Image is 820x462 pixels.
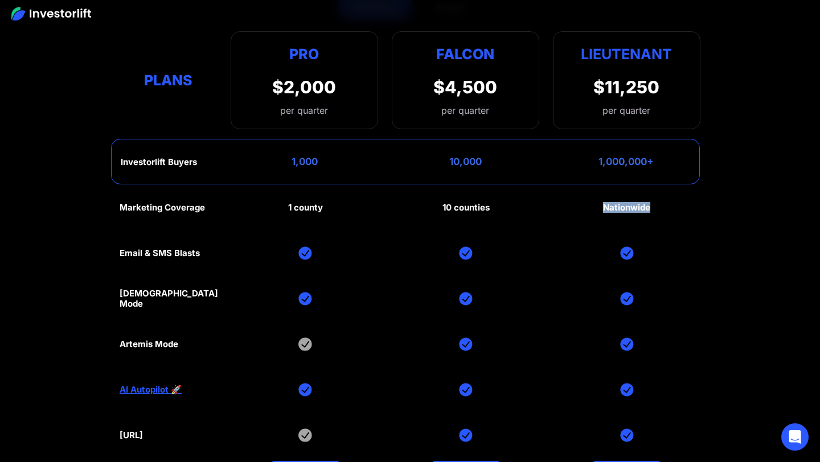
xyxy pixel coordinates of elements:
div: [DEMOGRAPHIC_DATA] Mode [120,288,218,309]
div: per quarter [441,104,489,117]
div: per quarter [272,104,336,117]
div: Pro [272,43,336,65]
div: Investorlift Buyers [121,157,197,167]
div: 1,000 [292,156,318,167]
div: [URL] [120,430,143,440]
div: Marketing Coverage [120,203,205,213]
div: Open Intercom Messenger [781,423,809,451]
div: per quarter [602,104,650,117]
a: AI Autopilot 🚀 [120,385,182,395]
div: 10,000 [449,156,482,167]
div: $11,250 [593,77,659,97]
div: 1,000,000+ [598,156,654,167]
div: $2,000 [272,77,336,97]
div: Email & SMS Blasts [120,248,200,258]
div: $4,500 [433,77,497,97]
div: Nationwide [603,203,650,213]
div: Falcon [436,43,494,65]
div: Artemis Mode [120,339,178,349]
div: Plans [120,69,217,91]
div: 10 counties [442,203,490,213]
strong: Lieutenant [581,46,672,63]
div: 1 county [288,203,323,213]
